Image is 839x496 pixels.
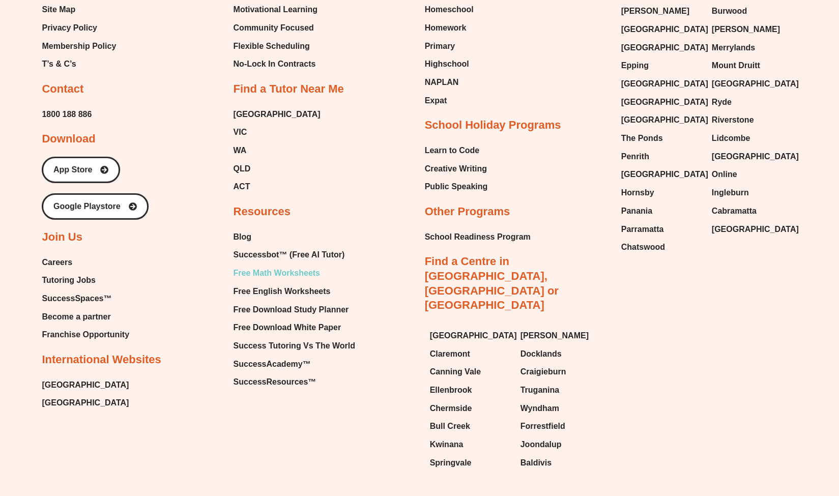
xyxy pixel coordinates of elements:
[621,76,702,92] a: [GEOGRAPHIC_DATA]
[42,255,72,270] span: Careers
[233,229,251,245] span: Blog
[233,125,247,140] span: VIC
[233,107,320,122] a: [GEOGRAPHIC_DATA]
[621,131,663,146] span: The Ponds
[42,39,116,54] a: Membership Policy
[520,437,601,452] a: Joondalup
[42,56,116,72] a: T’s & C’s
[520,364,601,380] a: Craigieburn
[520,328,601,343] a: [PERSON_NAME]
[42,273,129,288] a: Tutoring Jobs
[712,4,792,19] a: Burwood
[712,203,757,219] span: Cabramatta
[42,327,129,342] a: Franchise Opportunity
[712,95,792,110] a: Ryde
[42,309,129,325] a: Become a partner
[430,401,472,416] span: Chermside
[520,328,589,343] span: [PERSON_NAME]
[42,230,82,245] h2: Join Us
[233,20,320,36] a: Community Focused
[233,284,355,299] a: Free English Worksheets
[233,266,355,281] a: Free Math Worksheets
[233,125,320,140] a: VIC
[621,22,702,37] a: [GEOGRAPHIC_DATA]
[712,222,792,237] a: [GEOGRAPHIC_DATA]
[425,229,531,245] a: School Readiness Program
[42,255,129,270] a: Careers
[425,39,455,54] span: Primary
[233,205,291,219] h2: Resources
[425,143,488,158] a: Learn to Code
[712,131,750,146] span: Lidcombe
[520,401,559,416] span: Wyndham
[520,383,559,398] span: Truganina
[670,381,839,496] iframe: Chat Widget
[425,179,488,194] a: Public Speaking
[430,419,510,434] a: Bull Creek
[233,320,341,335] span: Free Download White Paper
[430,419,470,434] span: Bull Creek
[42,395,129,411] span: [GEOGRAPHIC_DATA]
[53,166,92,174] span: App Store
[42,107,92,122] a: 1800 188 886
[233,266,320,281] span: Free Math Worksheets
[233,82,343,97] h2: Find a Tutor Near Me
[712,112,754,128] span: Riverstone
[233,20,313,36] span: Community Focused
[621,40,708,55] span: [GEOGRAPHIC_DATA]
[233,2,317,17] span: Motivational Learning
[425,161,488,177] a: Creative Writing
[520,364,566,380] span: Craigieburn
[42,20,116,36] a: Privacy Policy
[430,455,510,471] a: Springvale
[621,95,702,110] a: [GEOGRAPHIC_DATA]
[430,437,510,452] a: Kwinana
[425,75,474,90] a: NAPLAN
[712,185,749,200] span: Ingleburn
[233,39,309,54] span: Flexible Scheduling
[42,20,97,36] span: Privacy Policy
[425,2,474,17] span: Homeschool
[425,56,469,72] span: Highschool
[621,240,665,255] span: Chatswood
[233,56,315,72] span: No-Lock In Contracts
[425,143,480,158] span: Learn to Code
[712,22,780,37] span: [PERSON_NAME]
[233,247,344,262] span: Successbot™ (Free AI Tutor)
[712,222,799,237] span: [GEOGRAPHIC_DATA]
[233,179,320,194] a: ACT
[425,93,474,108] a: Expat
[425,75,459,90] span: NAPLAN
[712,76,799,92] span: [GEOGRAPHIC_DATA]
[712,40,792,55] a: Merrylands
[621,222,664,237] span: Parramatta
[233,39,320,54] a: Flexible Scheduling
[621,40,702,55] a: [GEOGRAPHIC_DATA]
[42,377,129,393] span: [GEOGRAPHIC_DATA]
[42,157,120,183] a: App Store
[430,346,510,362] a: Claremont
[233,247,355,262] a: Successbot™ (Free AI Tutor)
[712,131,792,146] a: Lidcombe
[621,185,654,200] span: Hornsby
[712,58,792,73] a: Mount Druitt
[712,185,792,200] a: Ingleburn
[712,203,792,219] a: Cabramatta
[520,346,601,362] a: Docklands
[42,193,149,220] a: Google Playstore
[712,149,799,164] span: [GEOGRAPHIC_DATA]
[430,383,510,398] a: Ellenbrook
[425,93,447,108] span: Expat
[621,58,649,73] span: Epping
[621,58,702,73] a: Epping
[233,357,355,372] a: SuccessAcademy™
[430,364,510,380] a: Canning Vale
[621,222,702,237] a: Parramatta
[425,118,561,133] h2: School Holiday Programs
[712,76,792,92] a: [GEOGRAPHIC_DATA]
